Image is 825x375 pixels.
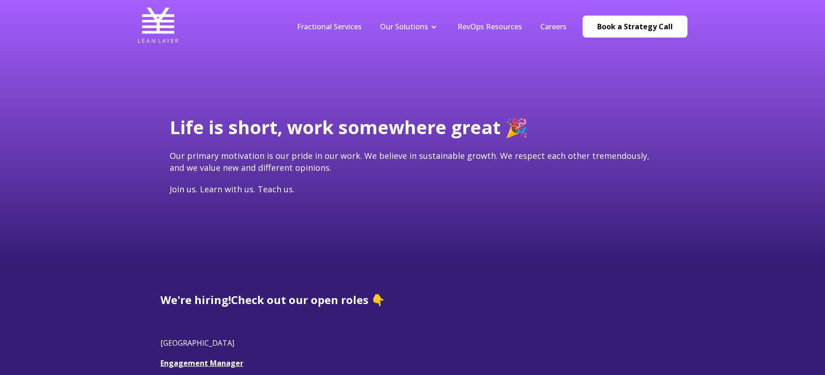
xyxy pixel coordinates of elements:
span: Join us. Learn with us. Teach us. [170,184,295,195]
span: Check out our open roles 👇 [231,292,385,307]
a: Our Solutions [380,22,428,32]
span: We're hiring! [160,292,231,307]
a: RevOps Resources [457,22,522,32]
a: Careers [540,22,566,32]
a: Fractional Services [297,22,362,32]
span: Our primary motivation is our pride in our work. We believe in sustainable growth. We respect eac... [170,150,649,173]
span: [GEOGRAPHIC_DATA] [160,338,234,348]
img: Lean Layer Logo [137,5,179,46]
a: Engagement Manager [160,358,243,368]
span: Life is short, work somewhere great 🎉 [170,114,528,140]
a: Book a Strategy Call [583,16,687,38]
div: Navigation Menu [288,22,576,32]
